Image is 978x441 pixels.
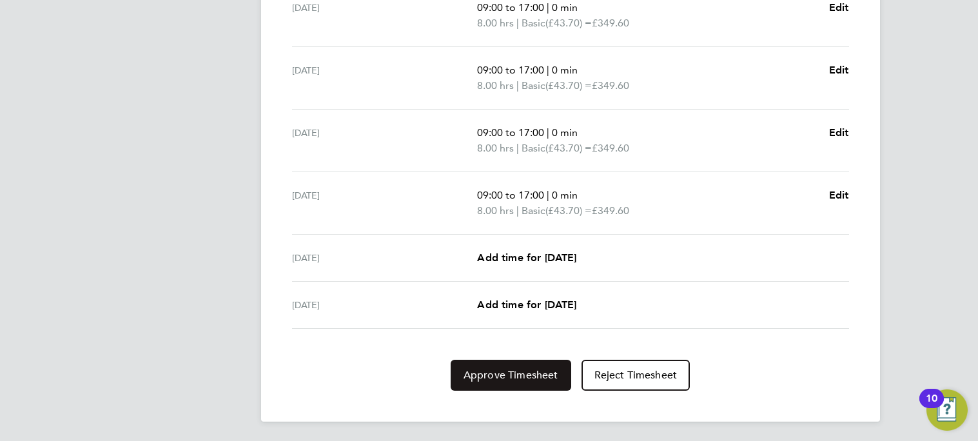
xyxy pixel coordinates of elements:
button: Open Resource Center, 10 new notifications [926,389,968,431]
span: Edit [829,1,849,14]
span: Approve Timesheet [464,369,558,382]
span: £349.60 [592,79,629,92]
span: 8.00 hrs [477,17,514,29]
a: Edit [829,188,849,203]
div: [DATE] [292,63,478,93]
span: Edit [829,189,849,201]
span: 0 min [552,189,578,201]
div: [DATE] [292,188,478,219]
a: Edit [829,125,849,141]
span: Basic [522,141,545,156]
div: 10 [926,398,937,415]
span: | [516,204,519,217]
span: 8.00 hrs [477,142,514,154]
span: (£43.70) = [545,142,592,154]
span: (£43.70) = [545,17,592,29]
button: Reject Timesheet [582,360,690,391]
a: Add time for [DATE] [477,250,576,266]
a: Edit [829,63,849,78]
span: Edit [829,64,849,76]
span: 0 min [552,64,578,76]
div: [DATE] [292,250,478,266]
span: | [516,17,519,29]
span: £349.60 [592,142,629,154]
span: 0 min [552,1,578,14]
span: | [547,64,549,76]
span: 09:00 to 17:00 [477,126,544,139]
button: Approve Timesheet [451,360,571,391]
span: Basic [522,15,545,31]
span: (£43.70) = [545,79,592,92]
span: 0 min [552,126,578,139]
span: | [516,79,519,92]
span: | [516,142,519,154]
span: | [547,1,549,14]
div: [DATE] [292,125,478,156]
span: | [547,126,549,139]
span: Basic [522,203,545,219]
span: 09:00 to 17:00 [477,64,544,76]
span: | [547,189,549,201]
span: Edit [829,126,849,139]
span: Basic [522,78,545,93]
a: Add time for [DATE] [477,297,576,313]
span: £349.60 [592,204,629,217]
span: Add time for [DATE] [477,251,576,264]
span: 8.00 hrs [477,79,514,92]
span: 09:00 to 17:00 [477,189,544,201]
span: 8.00 hrs [477,204,514,217]
span: (£43.70) = [545,204,592,217]
span: £349.60 [592,17,629,29]
div: [DATE] [292,297,478,313]
span: Reject Timesheet [594,369,678,382]
span: 09:00 to 17:00 [477,1,544,14]
span: Add time for [DATE] [477,299,576,311]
